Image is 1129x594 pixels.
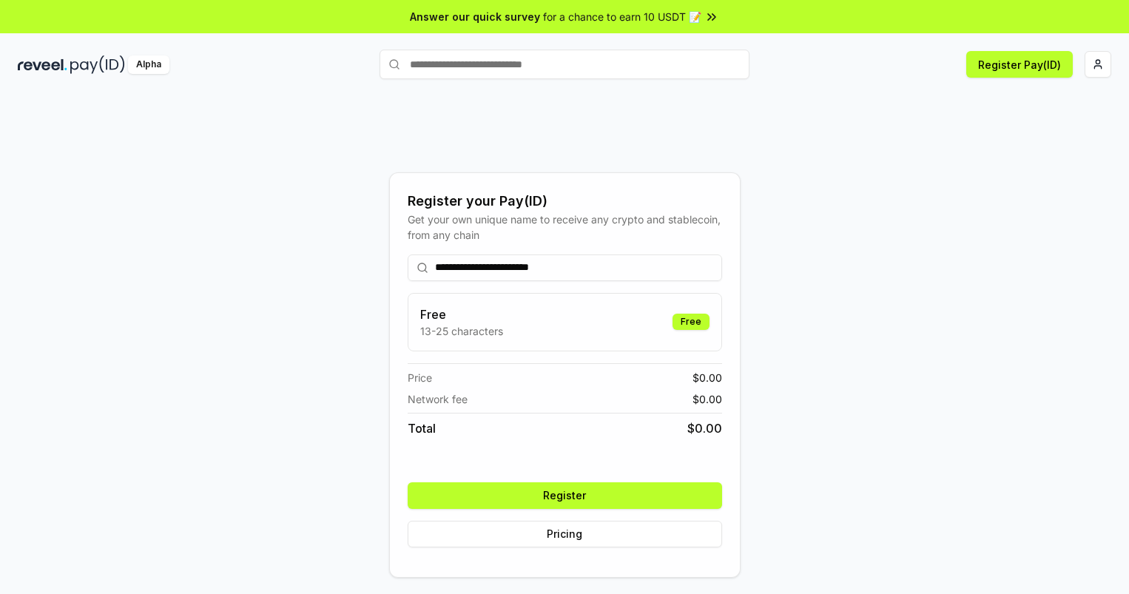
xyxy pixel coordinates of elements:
[692,391,722,407] span: $ 0.00
[673,314,710,330] div: Free
[70,55,125,74] img: pay_id
[420,306,503,323] h3: Free
[692,370,722,385] span: $ 0.00
[966,51,1073,78] button: Register Pay(ID)
[408,370,432,385] span: Price
[18,55,67,74] img: reveel_dark
[408,482,722,509] button: Register
[408,212,722,243] div: Get your own unique name to receive any crypto and stablecoin, from any chain
[687,419,722,437] span: $ 0.00
[420,323,503,339] p: 13-25 characters
[128,55,169,74] div: Alpha
[410,9,540,24] span: Answer our quick survey
[408,521,722,547] button: Pricing
[408,419,436,437] span: Total
[408,391,468,407] span: Network fee
[408,191,722,212] div: Register your Pay(ID)
[543,9,701,24] span: for a chance to earn 10 USDT 📝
